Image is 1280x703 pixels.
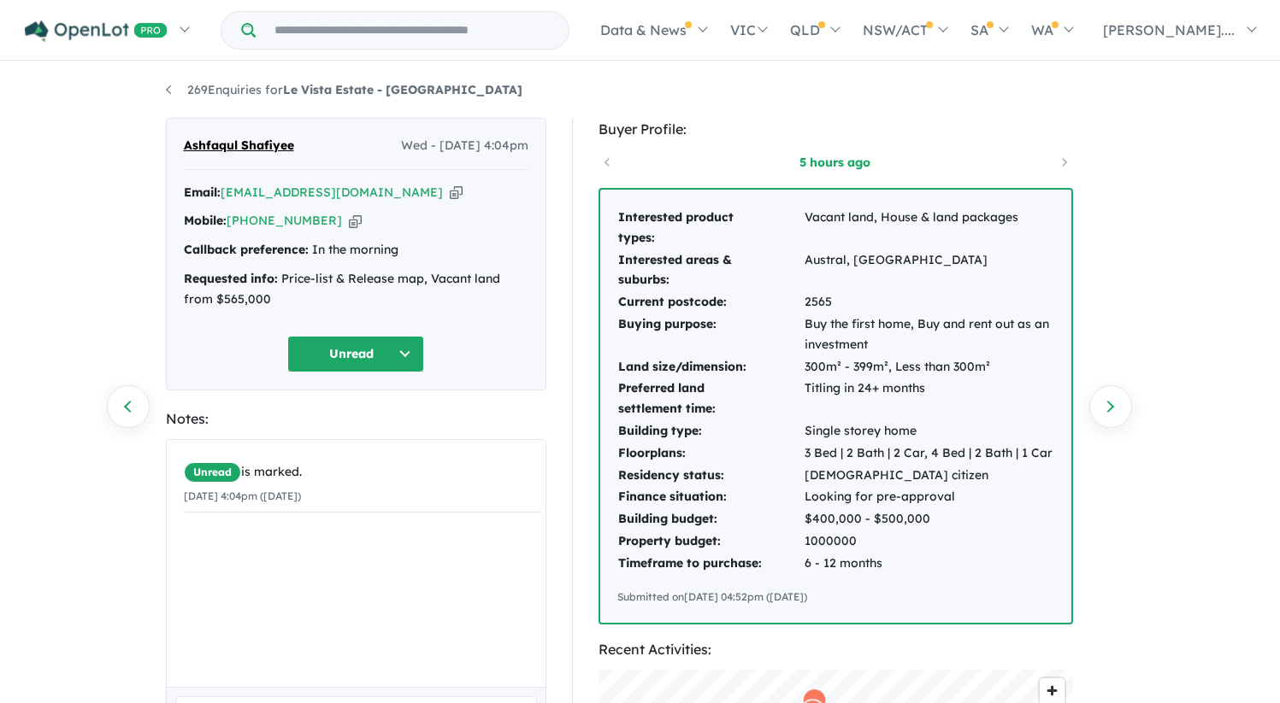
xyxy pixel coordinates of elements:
[1103,21,1235,38] span: [PERSON_NAME]....
[25,21,168,42] img: Openlot PRO Logo White
[349,212,362,230] button: Copy
[804,378,1054,420] td: Titling in 24+ months
[184,271,278,286] strong: Requested info:
[617,356,804,378] td: Land size/dimension:
[184,462,541,483] div: is marked.
[617,313,804,356] td: Buying purpose:
[617,486,804,508] td: Finance situation:
[763,154,908,171] a: 5 hours ago
[804,291,1054,313] td: 2565
[804,356,1054,378] td: 300m² - 399m², Less than 300m²
[804,486,1054,508] td: Looking for pre-approval
[804,249,1054,292] td: Austral, [GEOGRAPHIC_DATA]
[221,185,443,200] a: [EMAIL_ADDRESS][DOMAIN_NAME]
[617,508,804,530] td: Building budget:
[283,82,522,97] strong: Le Vista Estate - [GEOGRAPHIC_DATA]
[1040,678,1065,703] button: Zoom in
[184,489,301,502] small: [DATE] 4:04pm ([DATE])
[259,12,565,49] input: Try estate name, suburb, builder or developer
[184,242,309,257] strong: Callback preference:
[617,249,804,292] td: Interested areas & suburbs:
[617,530,804,553] td: Property budget:
[804,530,1054,553] td: 1000000
[184,185,221,200] strong: Email:
[617,207,804,249] td: Interested product types:
[617,465,804,487] td: Residency status:
[166,82,522,97] a: 269Enquiries forLe Vista Estate - [GEOGRAPHIC_DATA]
[617,442,804,465] td: Floorplans:
[617,589,1054,606] div: Submitted on [DATE] 04:52pm ([DATE])
[804,313,1054,356] td: Buy the first home, Buy and rent out as an investment
[804,420,1054,442] td: Single storey home
[804,442,1054,465] td: 3 Bed | 2 Bath | 2 Car, 4 Bed | 2 Bath | 1 Car
[287,336,424,372] button: Unread
[184,213,227,228] strong: Mobile:
[166,407,546,431] div: Notes:
[184,462,241,483] span: Unread
[599,638,1073,661] div: Recent Activities:
[617,420,804,442] td: Building type:
[617,291,804,313] td: Current postcode:
[804,465,1054,487] td: [DEMOGRAPHIC_DATA] citizen
[804,553,1054,575] td: 6 - 12 months
[184,269,528,310] div: Price-list & Release map, Vacant land from $565,000
[184,136,294,156] span: Ashfaqul Shafiyee
[599,118,1073,141] div: Buyer Profile:
[401,136,528,156] span: Wed - [DATE] 4:04pm
[617,553,804,575] td: Timeframe to purchase:
[450,184,463,202] button: Copy
[227,213,342,228] a: [PHONE_NUMBER]
[184,240,528,261] div: In the morning
[617,378,804,420] td: Preferred land settlement time:
[804,207,1054,249] td: Vacant land, House & land packages
[804,508,1054,530] td: $400,000 - $500,000
[166,80,1115,101] nav: breadcrumb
